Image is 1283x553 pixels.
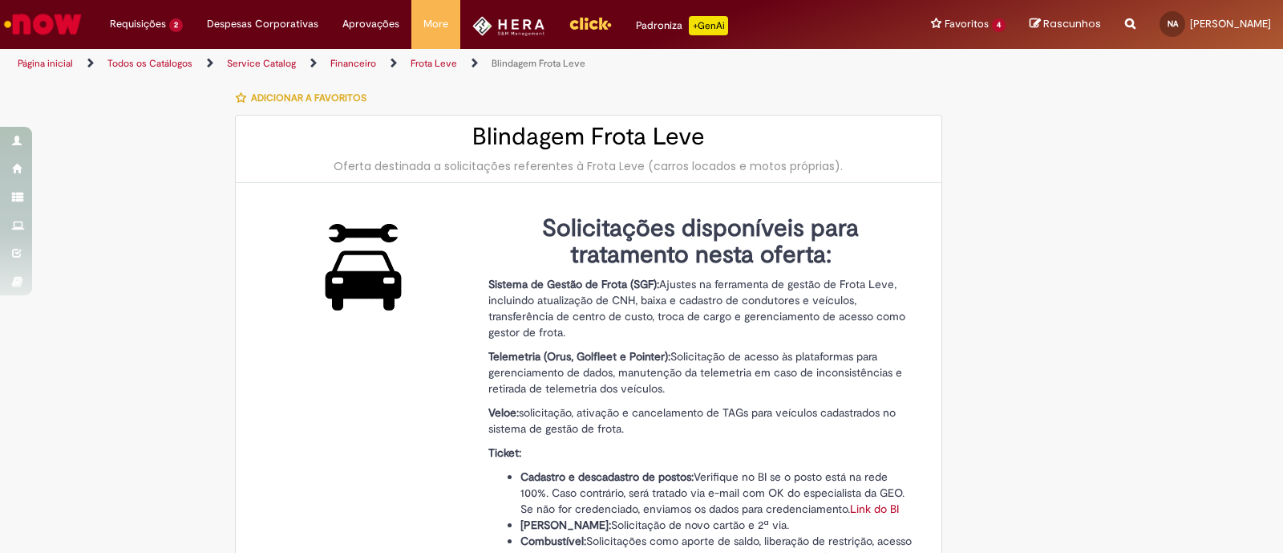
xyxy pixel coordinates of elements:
[689,16,728,35] p: +GenAi
[235,81,375,115] button: Adicionar a Favoritos
[488,405,913,437] p: solicitação, ativação e cancelamento de TAGs para veículos cadastrados no sistema de gestão de fr...
[1030,17,1101,32] a: Rascunhos
[488,445,521,460] strong: Ticket:
[542,213,859,270] strong: Solicitações disponíveis para tratamento nesta oferta:
[2,8,84,40] img: ServiceNow
[472,16,545,36] img: HeraLogo.png
[18,57,73,70] a: Página inicial
[520,518,611,532] strong: [PERSON_NAME]:
[310,215,418,319] img: Blindagem Frota Leve
[488,348,913,396] p: Solicitação de acesso às plataformas para gerenciamento de dados, manutenção da telemetria em cas...
[1043,16,1101,31] span: Rascunhos
[636,16,728,35] div: Padroniza
[488,405,519,420] strong: Veloe:
[569,11,612,35] img: click_logo_yellow_360x200.png
[945,16,989,32] span: Favoritos
[1168,18,1178,29] span: NA
[169,18,183,32] span: 2
[330,57,376,70] a: Financeiro
[520,534,586,548] strong: Combustível:
[488,276,913,340] p: Ajustes na ferramenta de gestão de Frota Leve, incluindo atualização de CNH, baixa e cadastro de ...
[12,49,844,79] ul: Trilhas de página
[520,517,913,533] li: Solicitação de novo cartão e 2ª via.
[207,16,318,32] span: Despesas Corporativas
[411,57,457,70] a: Frota Leve
[342,16,399,32] span: Aprovações
[492,57,585,70] a: Blindagem Frota Leve
[227,57,296,70] a: Service Catalog
[520,470,694,484] strong: Cadastro e descadastro de postos:
[850,502,899,516] a: Link do BI
[252,158,925,174] div: Oferta destinada a solicitações referentes à Frota Leve (carros locados e motos próprias).
[110,16,166,32] span: Requisições
[251,91,366,104] span: Adicionar a Favoritos
[992,18,1006,32] span: 4
[520,469,913,517] li: Verifique no BI se o posto está na rede 100%. Caso contrário, será tratado via e-mail com OK do e...
[107,57,192,70] a: Todos os Catálogos
[1190,17,1271,30] span: [PERSON_NAME]
[488,277,659,291] strong: Sistema de Gestão de Frota (SGF):
[423,16,448,32] span: More
[488,349,670,364] strong: Telemetria (Orus, Golfleet e Pointer):
[252,124,925,150] h2: Blindagem Frota Leve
